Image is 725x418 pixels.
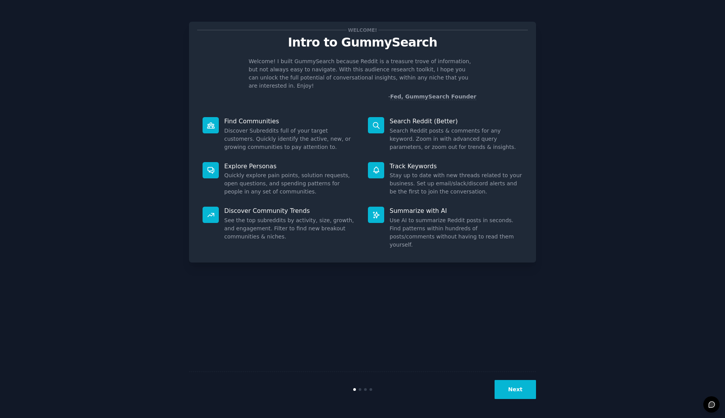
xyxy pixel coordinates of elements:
p: Search Reddit (Better) [390,117,522,125]
dd: Discover Subreddits full of your target customers. Quickly identify the active, new, or growing c... [224,127,357,151]
dd: See the top subreddits by activity, size, growth, and engagement. Filter to find new breakout com... [224,216,357,241]
dd: Use AI to summarize Reddit posts in seconds. Find patterns within hundreds of posts/comments with... [390,216,522,249]
span: Welcome! [347,26,378,34]
p: Summarize with AI [390,207,522,215]
dd: Search Reddit posts & comments for any keyword. Zoom in with advanced query parameters, or zoom o... [390,127,522,151]
p: Welcome! I built GummySearch because Reddit is a treasure trove of information, but not always ea... [249,57,476,90]
p: Intro to GummySearch [197,36,528,49]
a: Fed, GummySearch Founder [390,93,476,100]
dd: Stay up to date with new threads related to your business. Set up email/slack/discord alerts and ... [390,171,522,196]
p: Find Communities [224,117,357,125]
div: - [388,93,476,101]
button: Next [495,380,536,399]
dd: Quickly explore pain points, solution requests, open questions, and spending patterns for people ... [224,171,357,196]
p: Discover Community Trends [224,207,357,215]
p: Explore Personas [224,162,357,170]
p: Track Keywords [390,162,522,170]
